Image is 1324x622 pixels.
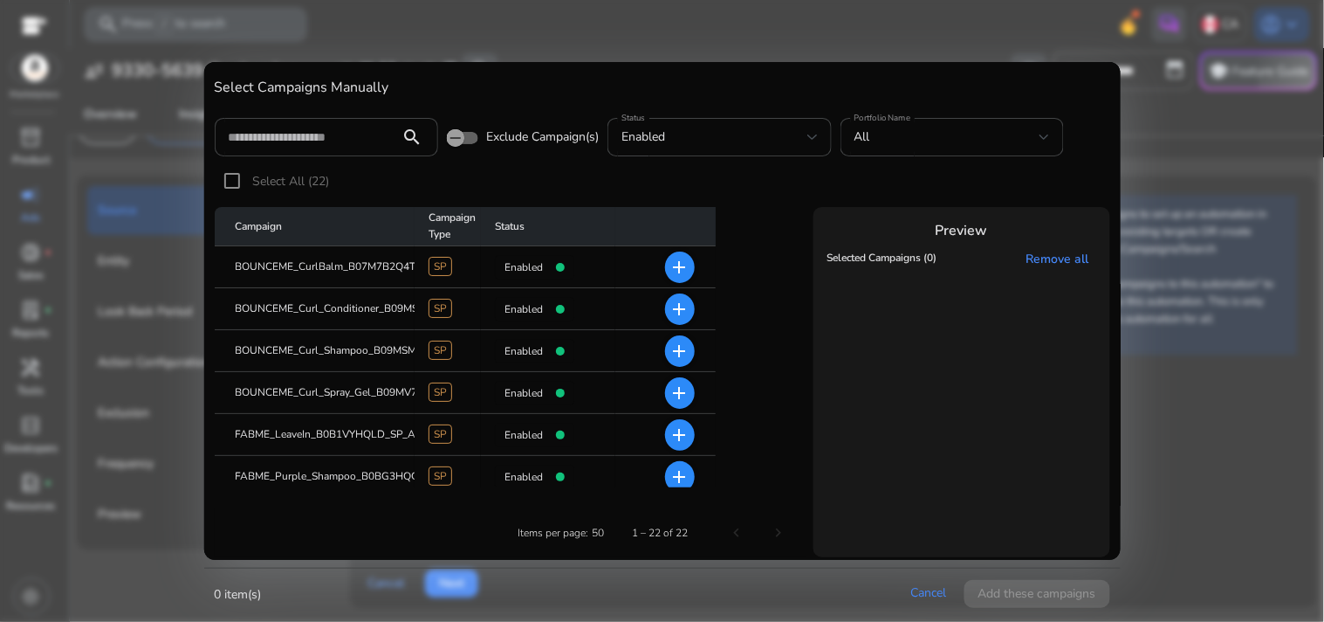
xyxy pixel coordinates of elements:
[215,330,415,372] mat-cell: BOUNCEME_Curl_Shampoo_B09MSMMMZN_SP_Auto
[621,128,665,145] span: enabled
[481,207,615,246] mat-header-cell: Status
[592,525,604,541] div: 50
[215,414,415,456] mat-cell: FABME_LeaveIn_B0B1VYHQLD_SP_Auto
[429,425,452,444] span: SP
[391,127,433,148] mat-icon: search
[429,257,452,276] span: SP
[669,425,690,446] mat-icon: add
[415,207,481,246] mat-header-cell: Campaign Type
[669,466,690,487] mat-icon: add
[429,383,452,402] span: SP
[632,525,688,541] div: 1 – 22 of 22
[504,387,543,399] h4: enabled
[669,383,690,404] mat-icon: add
[621,113,645,125] mat-label: Status
[518,525,588,541] div: Items per page:
[429,341,452,360] span: SP
[854,128,870,145] span: All
[822,245,942,273] th: Selected Campaigns (0)
[253,173,330,190] span: Select All (22)
[486,128,599,146] span: Exclude Campaign(s)
[504,429,543,441] h4: enabled
[429,299,452,318] span: SP
[504,345,543,357] h4: enabled
[669,341,690,362] mat-icon: add
[911,584,947,601] a: Cancel
[429,466,452,486] span: SP
[504,303,543,315] h4: enabled
[669,299,690,320] mat-icon: add
[215,585,262,604] p: 0 item(s)
[215,372,415,414] mat-cell: BOUNCEME_Curl_Spray_Gel_B09MV7MB8L_SP_Auto
[215,246,415,288] mat-cell: BOUNCEME_CurlBalm_B07M7B2Q4T_SP_Auto
[504,471,543,483] h4: enabled
[504,261,543,273] h4: enabled
[215,456,415,498] mat-cell: FABME_Purple_Shampoo_B0BG3HQGNS_SP_Auto
[215,288,415,330] mat-cell: BOUNCEME_Curl_Conditioner_B09MSN1W84_SP_Auto
[215,207,415,246] mat-header-cell: Campaign
[1026,251,1096,267] a: Remove all
[854,113,911,125] mat-label: Portfolio Name
[215,79,1110,96] h4: Select Campaigns Manually
[669,257,690,278] mat-icon: add
[822,223,1101,239] h4: Preview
